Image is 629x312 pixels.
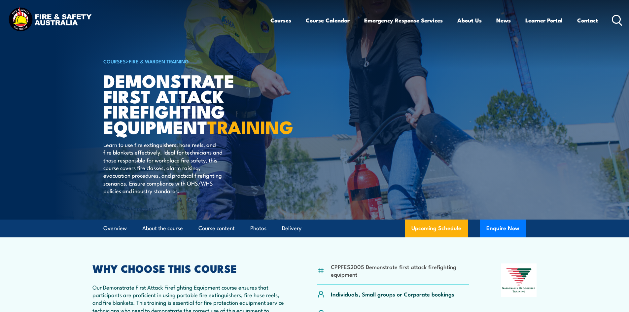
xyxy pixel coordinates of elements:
[270,12,291,29] a: Courses
[103,220,127,237] a: Overview
[103,73,266,134] h1: Demonstrate First Attack Firefighting Equipment
[496,12,511,29] a: News
[207,113,293,140] strong: TRAINING
[331,290,454,298] p: Individuals, Small groups or Corporate bookings
[306,12,350,29] a: Course Calendar
[457,12,482,29] a: About Us
[250,220,266,237] a: Photos
[331,263,469,278] li: CPPFES2005 Demonstrate first attack firefighting equipment
[364,12,443,29] a: Emergency Response Services
[577,12,598,29] a: Contact
[103,57,266,65] h6: >
[103,57,126,65] a: COURSES
[480,220,526,237] button: Enquire Now
[282,220,301,237] a: Delivery
[501,263,537,297] img: Nationally Recognised Training logo.
[525,12,563,29] a: Learner Portal
[129,57,189,65] a: Fire & Warden Training
[92,263,285,273] h2: WHY CHOOSE THIS COURSE
[142,220,183,237] a: About the course
[405,220,468,237] a: Upcoming Schedule
[103,141,224,195] p: Learn to use fire extinguishers, hose reels, and fire blankets effectively. Ideal for technicians...
[198,220,235,237] a: Course content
